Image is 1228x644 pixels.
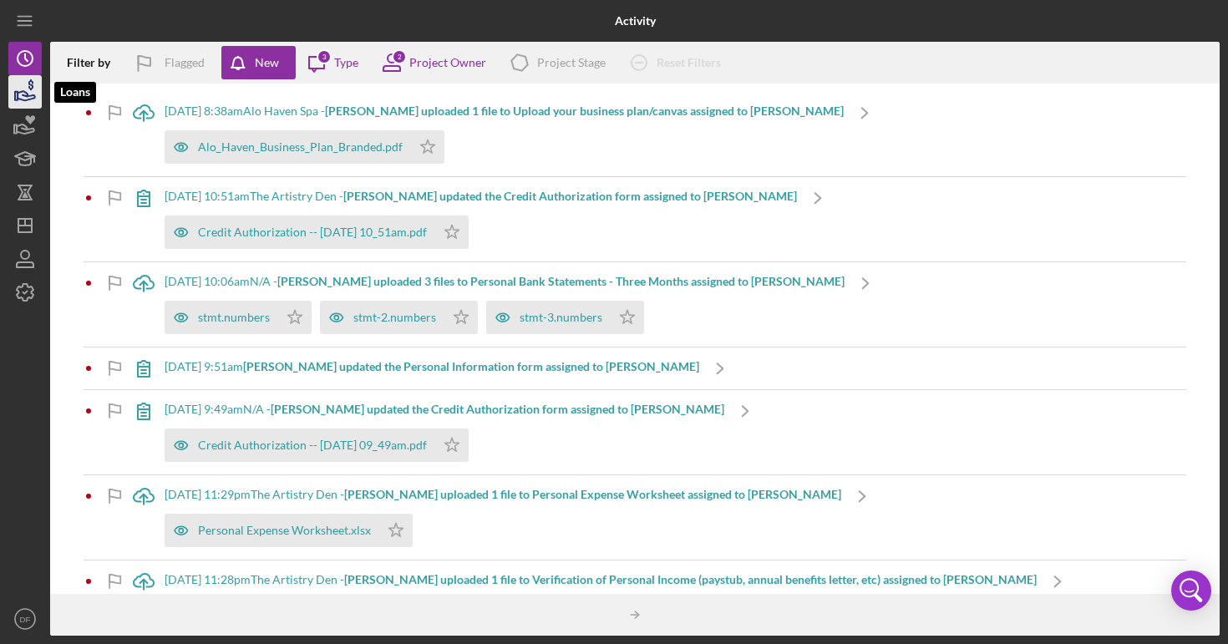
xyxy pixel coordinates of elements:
a: [DATE] 11:29pmThe Artistry Den -[PERSON_NAME] uploaded 1 file to Personal Expense Worksheet assig... [123,475,883,560]
a: [DATE] 10:51amThe Artistry Den -[PERSON_NAME] updated the Credit Authorization form assigned to [... [123,177,839,261]
div: New [255,46,279,79]
div: [DATE] 10:51am The Artistry Den - [165,190,797,203]
div: Personal Expense Worksheet.xlsx [198,524,371,537]
b: [PERSON_NAME] uploaded 1 file to Personal Expense Worksheet assigned to [PERSON_NAME] [344,487,841,501]
b: Activity [615,14,656,28]
div: [DATE] 10:06am N/A - [165,275,845,288]
div: Flagged [165,46,205,79]
div: [DATE] 11:28pm The Artistry Den - [165,573,1037,586]
b: [PERSON_NAME] updated the Personal Information form assigned to [PERSON_NAME] [243,359,699,373]
div: Filter by [67,56,123,69]
div: Credit Authorization -- [DATE] 09_49am.pdf [198,439,427,452]
button: stmt-2.numbers [320,301,478,334]
b: [PERSON_NAME] updated the Credit Authorization form assigned to [PERSON_NAME] [343,189,797,203]
button: stmt.numbers [165,301,312,334]
div: Project Stage [537,56,606,69]
button: stmt-3.numbers [486,301,644,334]
text: DF [20,615,31,624]
div: stmt-3.numbers [520,311,602,324]
a: [DATE] 10:06amN/A -[PERSON_NAME] uploaded 3 files to Personal Bank Statements - Three Months assi... [123,262,886,347]
div: [DATE] 9:49am N/A - [165,403,724,416]
div: Project Owner [409,56,486,69]
div: Credit Authorization -- [DATE] 10_51am.pdf [198,226,427,239]
div: [DATE] 8:38am Alo Haven Spa - [165,104,844,118]
div: 3 [317,49,332,64]
div: Reset Filters [657,46,721,79]
div: stmt-2.numbers [353,311,436,324]
div: [DATE] 11:29pm The Artistry Den - [165,488,841,501]
b: [PERSON_NAME] updated the Credit Authorization form assigned to [PERSON_NAME] [271,402,724,416]
button: Flagged [123,46,221,79]
div: Open Intercom Messenger [1171,570,1211,611]
div: Alo_Haven_Business_Plan_Branded.pdf [198,140,403,154]
div: Type [334,56,358,69]
b: [PERSON_NAME] uploaded 1 file to Upload your business plan/canvas assigned to [PERSON_NAME] [325,104,844,118]
div: [DATE] 9:51am [165,360,699,373]
button: DF [8,602,42,636]
a: [DATE] 9:51am[PERSON_NAME] updated the Personal Information form assigned to [PERSON_NAME] [123,347,741,389]
a: [DATE] 9:49amN/A -[PERSON_NAME] updated the Credit Authorization form assigned to [PERSON_NAME]Cr... [123,390,766,474]
b: [PERSON_NAME] uploaded 1 file to Verification of Personal Income (paystub, annual benefits letter... [344,572,1037,586]
div: stmt.numbers [198,311,270,324]
div: 2 [392,49,407,64]
button: Alo_Haven_Business_Plan_Branded.pdf [165,130,444,164]
button: Credit Authorization -- [DATE] 10_51am.pdf [165,216,469,249]
b: [PERSON_NAME] uploaded 3 files to Personal Bank Statements - Three Months assigned to [PERSON_NAME] [277,274,845,288]
a: [DATE] 8:38amAlo Haven Spa -[PERSON_NAME] uploaded 1 file to Upload your business plan/canvas ass... [123,92,885,176]
button: New [221,46,296,79]
button: Reset Filters [618,46,738,79]
button: Credit Authorization -- [DATE] 09_49am.pdf [165,428,469,462]
button: Personal Expense Worksheet.xlsx [165,514,413,547]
